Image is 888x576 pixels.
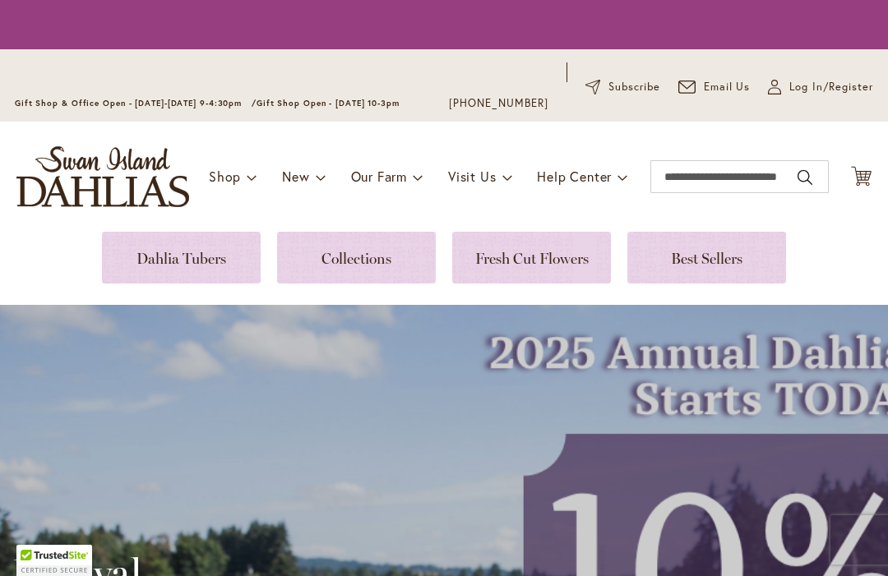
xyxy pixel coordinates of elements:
[448,168,496,185] span: Visit Us
[789,79,873,95] span: Log In/Register
[351,168,407,185] span: Our Farm
[608,79,660,95] span: Subscribe
[537,168,612,185] span: Help Center
[704,79,751,95] span: Email Us
[585,79,660,95] a: Subscribe
[15,98,257,108] span: Gift Shop & Office Open - [DATE]-[DATE] 9-4:30pm /
[209,168,241,185] span: Shop
[768,79,873,95] a: Log In/Register
[282,168,309,185] span: New
[257,98,400,108] span: Gift Shop Open - [DATE] 10-3pm
[449,95,548,112] a: [PHONE_NUMBER]
[798,164,812,191] button: Search
[16,146,189,207] a: store logo
[678,79,751,95] a: Email Us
